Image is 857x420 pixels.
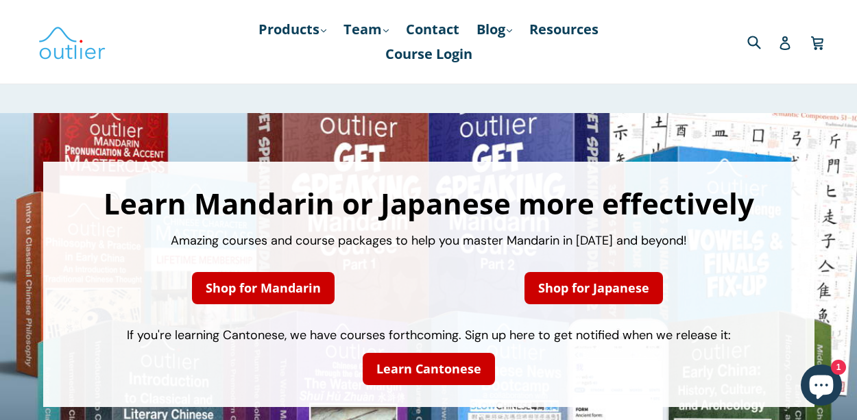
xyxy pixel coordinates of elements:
[171,232,687,249] span: Amazing courses and course packages to help you master Mandarin in [DATE] and beyond!
[38,22,106,62] img: Outlier Linguistics
[127,327,731,343] span: If you're learning Cantonese, we have courses forthcoming. Sign up here to get notified when we r...
[363,353,495,385] a: Learn Cantonese
[797,365,846,409] inbox-online-store-chat: Shopify online store chat
[522,17,605,42] a: Resources
[57,189,801,218] h1: Learn Mandarin or Japanese more effectively
[744,27,782,55] input: Search
[470,17,519,42] a: Blog
[337,17,396,42] a: Team
[524,272,663,304] a: Shop for Japanese
[192,272,335,304] a: Shop for Mandarin
[378,42,479,66] a: Course Login
[252,17,333,42] a: Products
[399,17,466,42] a: Contact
